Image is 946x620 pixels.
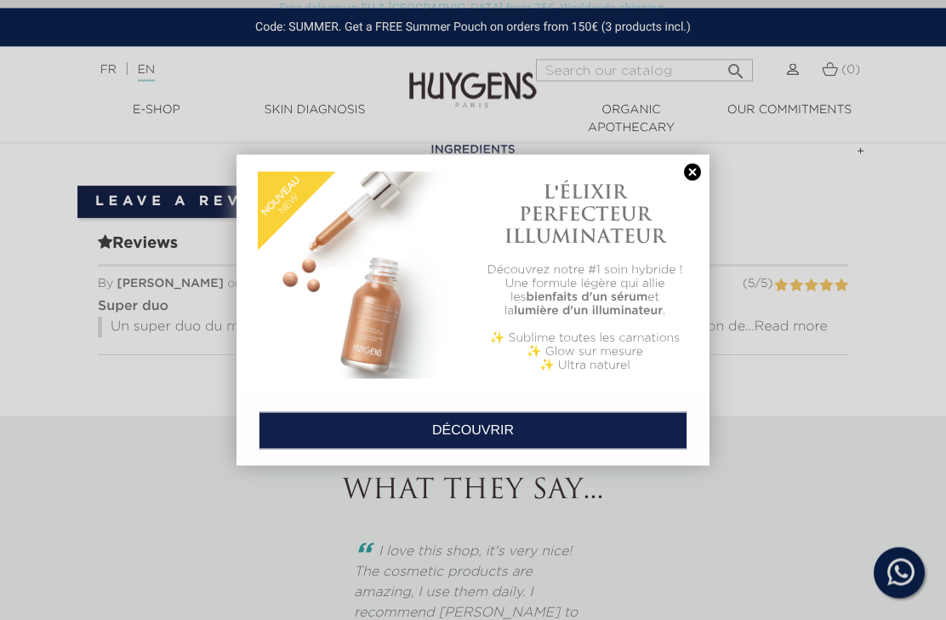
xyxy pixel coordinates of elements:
[514,305,663,317] b: lumière d'un illuminateur
[482,359,688,372] p: ✨ Ultra naturel
[482,331,688,345] p: ✨ Sublime toutes les carnations
[259,412,687,450] a: DÉCOUVRIR
[527,291,648,303] b: bienfaits d'un sérum
[482,181,688,248] h1: L'ÉLIXIR PERFECTEUR ILLUMINATEUR
[482,263,688,318] p: Découvrez notre #1 soin hybride ! Une formule légère qui allie les et la .
[482,345,688,359] p: ✨ Glow sur mesure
